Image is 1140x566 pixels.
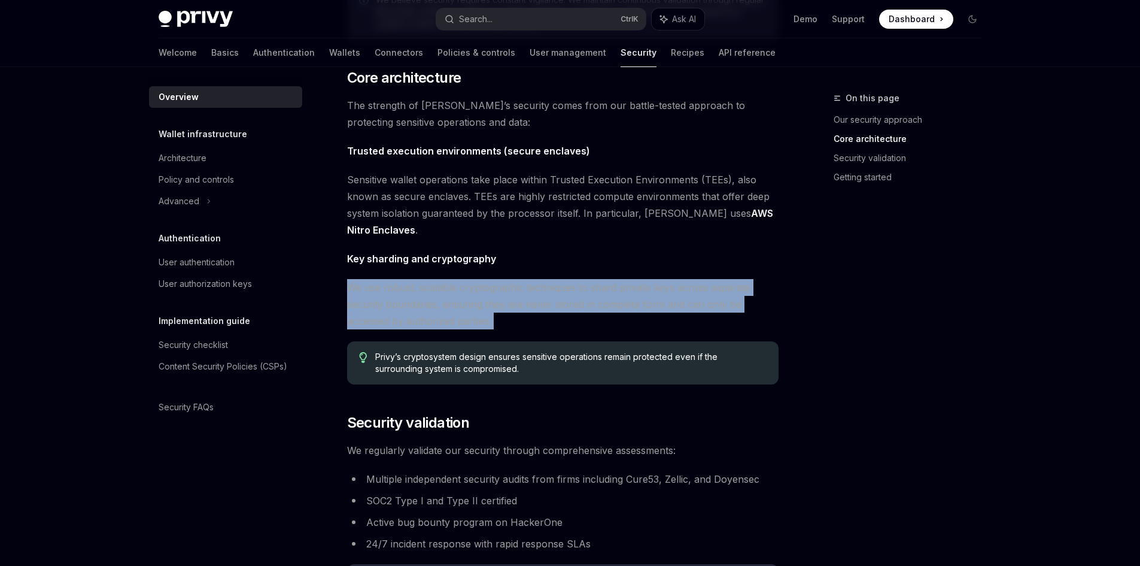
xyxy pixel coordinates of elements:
[159,11,233,28] img: dark logo
[347,535,779,552] li: 24/7 incident response with rapid response SLAs
[359,352,367,363] svg: Tip
[159,172,234,187] div: Policy and controls
[347,97,779,131] span: The strength of [PERSON_NAME]’s security comes from our battle-tested approach to protecting sens...
[621,14,639,24] span: Ctrl K
[149,86,302,108] a: Overview
[794,13,817,25] a: Demo
[347,492,779,509] li: SOC2 Type I and Type II certified
[652,8,704,30] button: Ask AI
[159,151,206,165] div: Architecture
[437,38,515,67] a: Policies & controls
[347,68,461,87] span: Core architecture
[846,91,899,105] span: On this page
[834,129,992,149] a: Core architecture
[530,38,606,67] a: User management
[436,8,646,30] button: Search...CtrlK
[347,471,779,488] li: Multiple independent security audits from firms including Cure53, Zellic, and Doyensec
[253,38,315,67] a: Authentication
[159,338,228,352] div: Security checklist
[159,277,252,291] div: User authorization keys
[347,442,779,459] span: We regularly validate our security through comprehensive assessments:
[149,252,302,273] a: User authentication
[832,13,865,25] a: Support
[159,400,214,414] div: Security FAQs
[347,145,590,157] strong: Trusted execution environments (secure enclaves)
[621,38,656,67] a: Security
[149,334,302,356] a: Security checklist
[347,279,779,329] span: We use robust, scalable cryptographic techniques to shard private keys across separate security b...
[347,253,496,265] strong: Key sharding and cryptography
[459,12,493,26] div: Search...
[159,90,199,104] div: Overview
[879,10,953,29] a: Dashboard
[889,13,935,25] span: Dashboard
[159,127,247,141] h5: Wallet infrastructure
[149,396,302,418] a: Security FAQs
[834,149,992,168] a: Security validation
[159,255,235,270] div: User authentication
[347,413,470,432] span: Security validation
[329,38,360,67] a: Wallets
[375,38,423,67] a: Connectors
[149,273,302,295] a: User authorization keys
[375,351,766,375] span: Privy’s cryptosystem design ensures sensitive operations remain protected even if the surrounding...
[347,514,779,531] li: Active bug bounty program on HackerOne
[159,231,221,246] h5: Authentication
[149,147,302,169] a: Architecture
[159,194,199,208] div: Advanced
[159,359,287,374] div: Content Security Policies (CSPs)
[963,10,982,29] button: Toggle dark mode
[671,38,704,67] a: Recipes
[834,110,992,129] a: Our security approach
[159,314,250,328] h5: Implementation guide
[347,171,779,238] span: Sensitive wallet operations take place within Trusted Execution Environments (TEEs), also known a...
[719,38,776,67] a: API reference
[211,38,239,67] a: Basics
[834,168,992,187] a: Getting started
[149,356,302,377] a: Content Security Policies (CSPs)
[159,38,197,67] a: Welcome
[149,169,302,190] a: Policy and controls
[672,13,696,25] span: Ask AI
